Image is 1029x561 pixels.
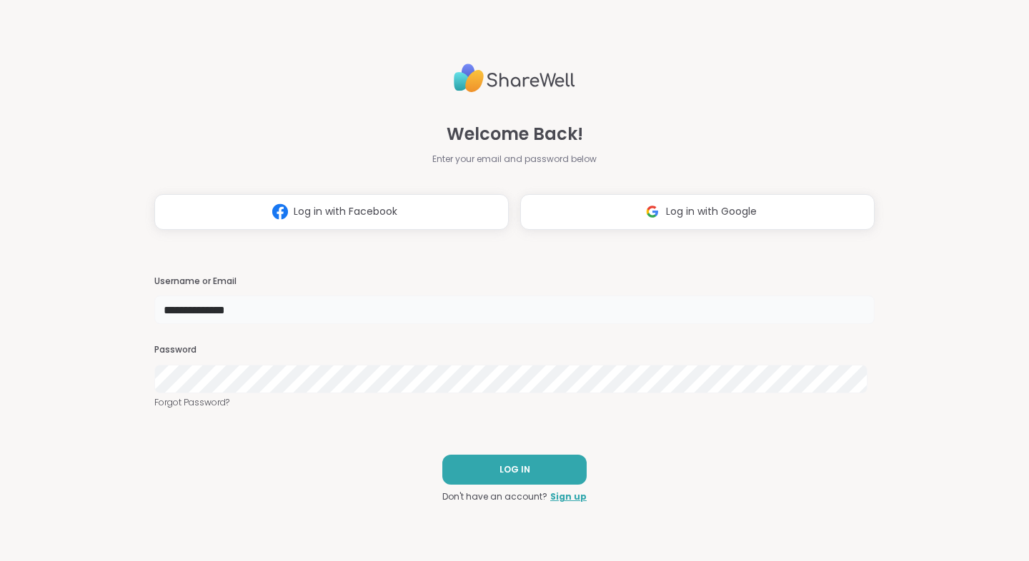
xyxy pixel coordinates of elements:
[442,455,587,485] button: LOG IN
[154,396,875,409] a: Forgot Password?
[447,121,583,147] span: Welcome Back!
[267,198,294,225] img: ShareWell Logomark
[639,198,666,225] img: ShareWell Logomark
[154,276,875,288] h3: Username or Email
[520,194,875,230] button: Log in with Google
[432,153,597,166] span: Enter your email and password below
[154,194,509,230] button: Log in with Facebook
[499,463,530,476] span: LOG IN
[666,204,757,219] span: Log in with Google
[550,490,587,503] a: Sign up
[154,344,875,356] h3: Password
[294,204,397,219] span: Log in with Facebook
[454,58,575,98] img: ShareWell Logo
[442,490,547,503] span: Don't have an account?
